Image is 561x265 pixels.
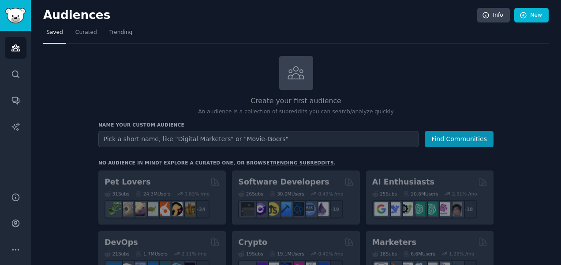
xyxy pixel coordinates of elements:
[98,160,336,166] div: No audience in mind? Explore a curated one, or browse .
[144,202,158,216] img: turtle
[403,251,435,257] div: 6.6M Users
[449,202,462,216] img: ArtificalIntelligence
[120,202,133,216] img: ballpython
[318,251,344,257] div: 0.40 % /mo
[43,26,66,44] a: Saved
[182,251,207,257] div: 2.11 % /mo
[303,202,316,216] img: AskComputerScience
[157,202,170,216] img: cockatiel
[107,202,121,216] img: herpetology
[105,190,129,197] div: 31 Sub s
[425,131,494,147] button: Find Communities
[269,251,304,257] div: 19.1M Users
[106,26,135,44] a: Trending
[191,200,209,218] div: + 24
[290,202,304,216] img: reactnative
[5,8,26,23] img: GummySearch logo
[241,202,254,216] img: software
[184,190,209,197] div: 0.83 % /mo
[105,251,129,257] div: 21 Sub s
[98,108,494,116] p: An audience is a collection of subreddits you can search/analyze quickly
[169,202,183,216] img: PetAdvice
[72,26,100,44] a: Curated
[315,202,329,216] img: elixir
[132,202,146,216] img: leopardgeckos
[105,237,138,248] h2: DevOps
[449,251,474,257] div: 1.26 % /mo
[135,190,170,197] div: 24.3M Users
[372,251,397,257] div: 18 Sub s
[238,237,267,248] h2: Crypto
[278,202,292,216] img: iOSProgramming
[181,202,195,216] img: dogbreed
[269,160,333,165] a: trending subreddits
[98,96,494,107] h2: Create your first audience
[269,190,304,197] div: 30.0M Users
[452,190,477,197] div: 2.51 % /mo
[387,202,400,216] img: DeepSeek
[477,8,510,23] a: Info
[238,177,329,188] h2: Software Developers
[424,202,438,216] img: chatgpt_prompts_
[43,8,477,22] h2: Audiences
[403,190,438,197] div: 20.6M Users
[75,29,97,37] span: Curated
[372,190,397,197] div: 25 Sub s
[374,202,388,216] img: GoogleGeminiAI
[411,202,425,216] img: chatgpt_promptDesign
[436,202,450,216] img: OpenAIDev
[238,251,263,257] div: 19 Sub s
[318,190,344,197] div: 0.43 % /mo
[514,8,549,23] a: New
[109,29,132,37] span: Trending
[98,131,419,147] input: Pick a short name, like "Digital Marketers" or "Movie-Goers"
[325,200,343,218] div: + 19
[105,177,151,188] h2: Pet Lovers
[135,251,168,257] div: 1.7M Users
[98,122,494,128] h3: Name your custom audience
[372,177,434,188] h2: AI Enthusiasts
[399,202,413,216] img: AItoolsCatalog
[46,29,63,37] span: Saved
[238,190,263,197] div: 26 Sub s
[459,200,477,218] div: + 18
[253,202,267,216] img: csharp
[372,237,416,248] h2: Marketers
[266,202,279,216] img: learnjavascript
